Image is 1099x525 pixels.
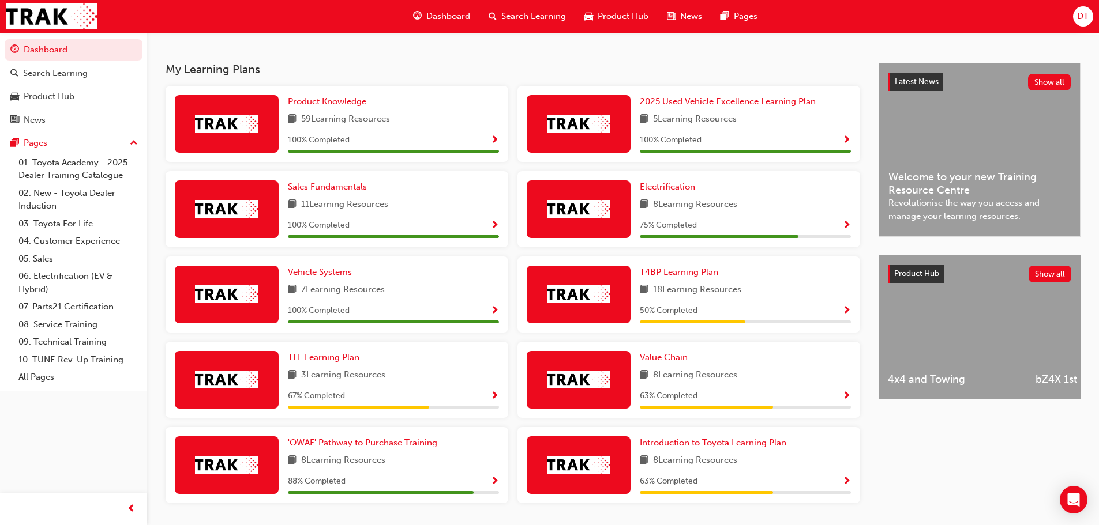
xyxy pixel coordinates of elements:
[5,37,142,133] button: DashboardSearch LearningProduct HubNews
[490,304,499,318] button: Show Progress
[195,371,258,388] img: Trak
[288,112,297,127] span: book-icon
[547,456,610,474] img: Trak
[842,477,851,487] span: Show Progress
[640,134,702,147] span: 100 % Completed
[653,283,741,297] span: 18 Learning Resources
[879,63,1081,237] a: Latest NewsShow allWelcome to your new Training Resource CentreRevolutionise the way you access a...
[490,391,499,402] span: Show Progress
[640,96,816,107] span: 2025 Used Vehicle Excellence Learning Plan
[288,352,359,362] span: TFL Learning Plan
[490,218,499,233] button: Show Progress
[1060,486,1087,513] div: Open Intercom Messenger
[842,135,851,146] span: Show Progress
[10,138,19,149] span: pages-icon
[879,255,1026,399] a: 4x4 and Towing
[288,390,345,403] span: 67 % Completed
[23,67,88,80] div: Search Learning
[721,9,729,24] span: pages-icon
[680,10,702,23] span: News
[842,304,851,318] button: Show Progress
[404,5,479,28] a: guage-iconDashboard
[490,135,499,146] span: Show Progress
[640,266,723,279] a: T4BP Learning Plan
[842,306,851,316] span: Show Progress
[14,368,142,386] a: All Pages
[640,368,648,383] span: book-icon
[640,304,697,318] span: 50 % Completed
[5,86,142,107] a: Product Hub
[5,133,142,154] button: Pages
[653,368,737,383] span: 8 Learning Resources
[490,133,499,148] button: Show Progress
[653,112,737,127] span: 5 Learning Resources
[301,198,388,212] span: 11 Learning Resources
[842,221,851,231] span: Show Progress
[24,137,47,150] div: Pages
[547,200,610,218] img: Trak
[288,283,297,297] span: book-icon
[14,154,142,184] a: 01. Toyota Academy - 2025 Dealer Training Catalogue
[301,112,390,127] span: 59 Learning Resources
[288,351,364,364] a: TFL Learning Plan
[5,63,142,84] a: Search Learning
[24,90,74,103] div: Product Hub
[667,9,676,24] span: news-icon
[5,109,142,131] a: News
[14,232,142,250] a: 04. Customer Experience
[653,454,737,468] span: 8 Learning Resources
[640,475,697,488] span: 63 % Completed
[490,474,499,489] button: Show Progress
[658,5,711,28] a: news-iconNews
[14,215,142,233] a: 03. Toyota For Life
[14,250,142,268] a: 05. Sales
[288,304,350,318] span: 100 % Completed
[288,134,350,147] span: 100 % Completed
[413,9,422,24] span: guage-icon
[301,454,385,468] span: 8 Learning Resources
[288,266,357,279] a: Vehicle Systems
[888,73,1071,91] a: Latest NewsShow all
[842,474,851,489] button: Show Progress
[14,333,142,351] a: 09. Technical Training
[640,219,697,232] span: 75 % Completed
[195,200,258,218] img: Trak
[640,454,648,468] span: book-icon
[10,69,18,79] span: search-icon
[547,285,610,303] img: Trak
[288,436,442,450] a: 'OWAF' Pathway to Purchase Training
[127,502,136,516] span: prev-icon
[640,437,786,448] span: Introduction to Toyota Learning Plan
[888,171,1071,197] span: Welcome to your new Training Resource Centre
[640,95,820,108] a: 2025 Used Vehicle Excellence Learning Plan
[842,133,851,148] button: Show Progress
[895,77,939,86] span: Latest News
[14,316,142,334] a: 08. Service Training
[640,180,700,194] a: Electrification
[426,10,470,23] span: Dashboard
[479,5,575,28] a: search-iconSearch Learning
[288,368,297,383] span: book-icon
[640,390,697,403] span: 63 % Completed
[1029,266,1072,282] button: Show all
[288,219,350,232] span: 100 % Completed
[195,456,258,474] img: Trak
[10,45,19,55] span: guage-icon
[301,368,385,383] span: 3 Learning Resources
[288,182,367,192] span: Sales Fundamentals
[10,92,19,102] span: car-icon
[734,10,757,23] span: Pages
[288,96,366,107] span: Product Knowledge
[842,218,851,233] button: Show Progress
[547,115,610,133] img: Trak
[1073,6,1093,27] button: DT
[288,267,352,277] span: Vehicle Systems
[24,114,46,127] div: News
[842,389,851,403] button: Show Progress
[5,39,142,61] a: Dashboard
[288,180,372,194] a: Sales Fundamentals
[14,298,142,316] a: 07. Parts21 Certification
[301,283,385,297] span: 7 Learning Resources
[640,436,791,450] a: Introduction to Toyota Learning Plan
